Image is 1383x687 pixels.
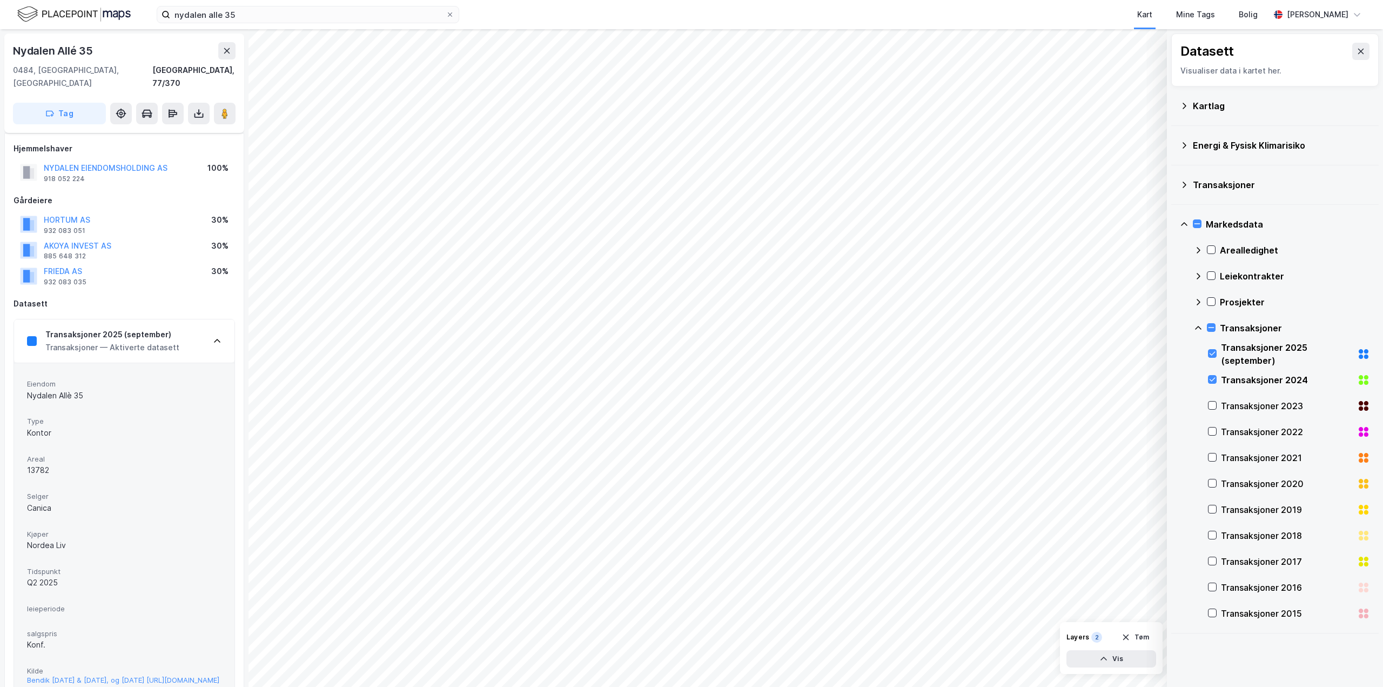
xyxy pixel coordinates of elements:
[27,464,221,477] div: 13782
[1221,399,1353,412] div: Transaksjoner 2023
[44,278,86,286] div: 932 083 035
[13,42,95,59] div: Nydalen Allé 35
[1221,451,1353,464] div: Transaksjoner 2021
[13,64,152,90] div: 0484, [GEOGRAPHIC_DATA], [GEOGRAPHIC_DATA]
[1329,635,1383,687] iframe: Chat Widget
[14,297,235,310] div: Datasett
[207,162,229,175] div: 100%
[1221,477,1353,490] div: Transaksjoner 2020
[27,530,221,539] span: Kjøper
[27,455,221,464] span: Areal
[1329,635,1383,687] div: Kontrollprogram for chat
[1066,650,1156,668] button: Vis
[27,389,221,402] div: Nydalen Allè 35
[27,502,221,515] div: Canica
[44,175,85,183] div: 918 052 224
[1220,322,1370,335] div: Transaksjoner
[1180,64,1369,77] div: Visualiser data i kartet her.
[1220,296,1370,309] div: Prosjekter
[44,226,85,235] div: 932 083 051
[17,5,131,24] img: logo.f888ab2527a4732fd821a326f86c7f29.svg
[27,567,221,576] span: Tidspunkt
[27,417,221,426] span: Type
[1287,8,1348,21] div: [PERSON_NAME]
[1221,555,1353,568] div: Transaksjoner 2017
[14,142,235,155] div: Hjemmelshaver
[211,214,229,226] div: 30%
[1221,373,1353,386] div: Transaksjoner 2024
[1176,8,1215,21] div: Mine Tags
[1221,581,1353,594] div: Transaksjoner 2016
[27,604,221,613] span: leieperiode
[27,638,221,651] div: Konf.
[45,341,179,354] div: Transaksjoner — Aktiverte datasett
[1180,43,1234,60] div: Datasett
[27,666,221,676] span: Kilde
[27,379,221,389] span: Eiendom
[1221,503,1353,516] div: Transaksjoner 2019
[13,103,106,124] button: Tag
[1193,99,1370,112] div: Kartlag
[1137,8,1152,21] div: Kart
[1091,632,1102,643] div: 2
[1221,425,1353,438] div: Transaksjoner 2022
[27,629,221,638] span: salgspris
[1239,8,1258,21] div: Bolig
[1220,244,1370,257] div: Arealledighet
[27,576,221,589] div: Q2 2025
[1206,218,1370,231] div: Markedsdata
[1221,341,1353,367] div: Transaksjoner 2025 (september)
[1193,139,1370,152] div: Energi & Fysisk Klimarisiko
[1220,270,1370,283] div: Leiekontrakter
[1066,633,1089,642] div: Layers
[1221,607,1353,620] div: Transaksjoner 2015
[27,426,221,439] div: Kontor
[211,239,229,252] div: 30%
[170,6,446,23] input: Søk på adresse, matrikkel, gårdeiere, leietakere eller personer
[14,194,235,207] div: Gårdeiere
[27,539,221,552] div: Nordea Liv
[1221,529,1353,542] div: Transaksjoner 2018
[152,64,236,90] div: [GEOGRAPHIC_DATA], 77/370
[211,265,229,278] div: 30%
[27,676,219,685] button: Bendik [DATE] & [DATE], og [DATE] [URL][DOMAIN_NAME]
[27,492,221,501] span: Selger
[1193,178,1370,191] div: Transaksjoner
[45,328,179,341] div: Transaksjoner 2025 (september)
[44,252,86,261] div: 885 648 312
[1115,629,1156,646] button: Tøm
